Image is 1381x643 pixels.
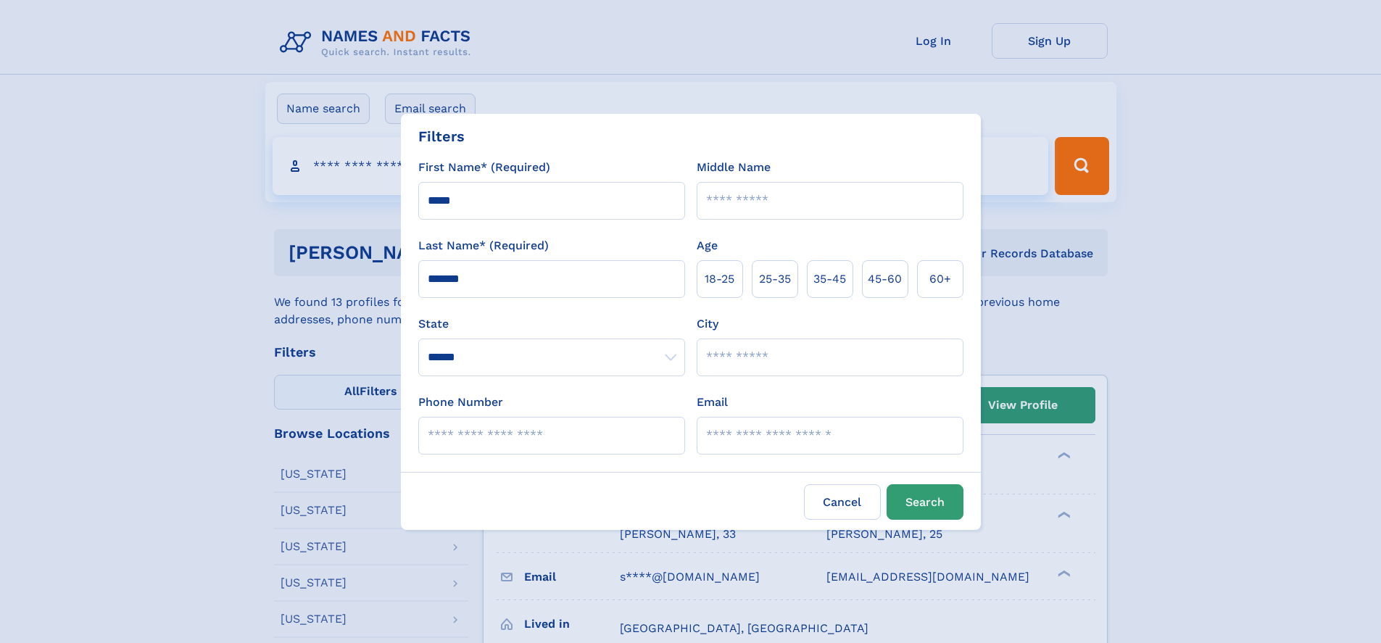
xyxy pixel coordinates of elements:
label: Middle Name [697,159,771,176]
label: Last Name* (Required) [418,237,549,254]
label: Cancel [804,484,881,520]
label: City [697,315,718,333]
span: 18‑25 [705,270,734,288]
label: State [418,315,685,333]
span: 35‑45 [813,270,846,288]
button: Search [887,484,963,520]
label: Email [697,394,728,411]
span: 25‑35 [759,270,791,288]
label: First Name* (Required) [418,159,550,176]
span: 45‑60 [868,270,902,288]
label: Phone Number [418,394,503,411]
div: Filters [418,125,465,147]
label: Age [697,237,718,254]
span: 60+ [929,270,951,288]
